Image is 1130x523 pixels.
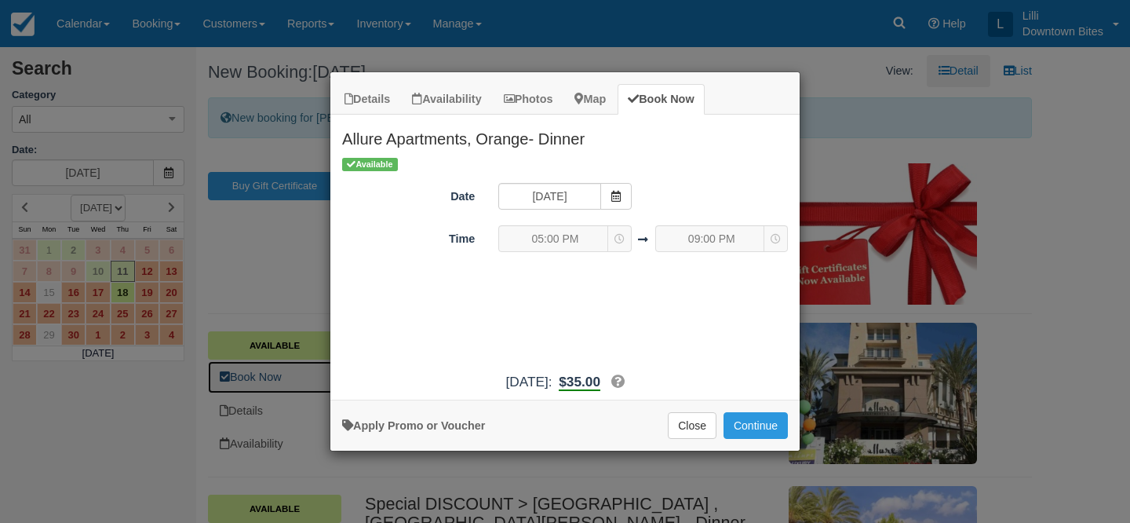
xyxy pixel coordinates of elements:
a: Details [334,84,400,115]
div: Item Modal [330,115,800,392]
button: Add to Booking [724,412,788,439]
button: Close [668,412,716,439]
a: Apply Voucher [342,419,485,432]
label: Time [330,225,487,247]
a: Book Now [618,84,704,115]
h2: Allure Apartments, Orange- Dinner [330,115,800,155]
label: Date [330,183,487,205]
a: Availability [402,84,491,115]
div: [DATE]: [330,372,800,392]
span: Available [342,158,398,171]
a: Photos [494,84,563,115]
a: Map [564,84,616,115]
span: $35.00 [559,374,600,390]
